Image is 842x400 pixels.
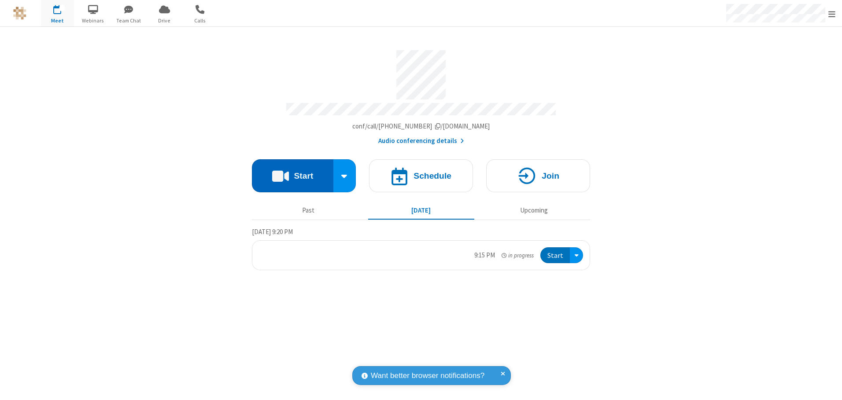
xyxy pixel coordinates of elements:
[59,5,65,11] div: 1
[378,136,464,146] button: Audio conferencing details
[255,202,362,219] button: Past
[414,172,451,180] h4: Schedule
[333,159,356,192] div: Start conference options
[294,172,313,180] h4: Start
[13,7,26,20] img: QA Selenium DO NOT DELETE OR CHANGE
[570,247,583,264] div: Open menu
[148,17,181,25] span: Drive
[252,228,293,236] span: [DATE] 9:20 PM
[371,370,484,382] span: Want better browser notifications?
[41,17,74,25] span: Meet
[369,159,473,192] button: Schedule
[368,202,474,219] button: [DATE]
[352,121,490,132] button: Copy my meeting room linkCopy my meeting room link
[474,250,495,261] div: 9:15 PM
[540,247,570,264] button: Start
[252,159,333,192] button: Start
[252,227,590,271] section: Today's Meetings
[184,17,217,25] span: Calls
[252,44,590,146] section: Account details
[481,202,587,219] button: Upcoming
[352,122,490,130] span: Copy my meeting room link
[77,17,110,25] span: Webinars
[542,172,559,180] h4: Join
[502,251,534,260] em: in progress
[112,17,145,25] span: Team Chat
[486,159,590,192] button: Join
